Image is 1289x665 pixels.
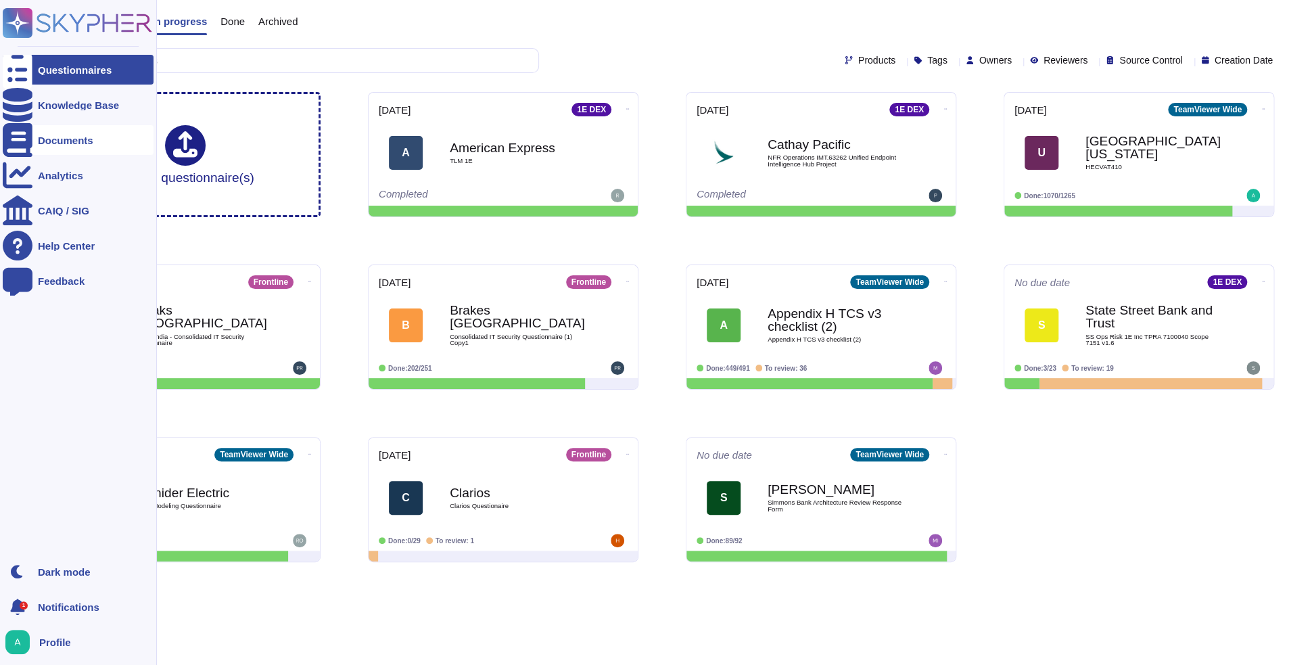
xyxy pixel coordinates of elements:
[450,486,585,499] b: Clarios
[38,170,83,181] div: Analytics
[1207,275,1247,289] div: 1E DEX
[611,189,624,202] img: user
[248,275,294,289] div: Frontline
[450,158,585,164] span: TLM 1E
[38,276,85,286] div: Feedback
[389,481,423,515] div: C
[1085,164,1221,170] span: HECVAT410
[850,275,929,289] div: TeamViewer Wide
[450,304,585,329] b: Brakes [GEOGRAPHIC_DATA]
[388,365,432,372] span: Done: 202/251
[5,630,30,654] img: user
[1014,105,1046,115] span: [DATE]
[388,537,421,545] span: Done: 0/29
[768,483,903,496] b: [PERSON_NAME]
[3,627,39,657] button: user
[379,189,544,202] div: Completed
[850,448,929,461] div: TeamViewer Wide
[389,308,423,342] div: B
[858,55,895,65] span: Products
[765,365,807,372] span: To review: 36
[697,450,752,460] span: No due date
[768,307,903,333] b: Appendix H TCS v3 checklist (2)
[611,534,624,547] img: user
[929,189,942,202] img: user
[293,361,306,375] img: user
[53,49,538,72] input: Search by keywords
[697,105,728,115] span: [DATE]
[116,125,254,184] div: Upload questionnaire(s)
[706,537,742,545] span: Done: 89/92
[3,55,154,85] a: Questionnaires
[768,336,903,343] span: Appendix H TCS v3 checklist (2)
[38,100,119,110] div: Knowledge Base
[1246,361,1260,375] img: user
[889,103,929,116] div: 1E DEX
[379,450,411,460] span: [DATE]
[450,141,585,154] b: American Express
[979,55,1012,65] span: Owners
[571,103,611,116] div: 1E DEX
[132,334,267,346] span: Breaks India - Consolidated IT Security Questionnaire
[929,534,942,547] img: user
[1025,136,1058,170] div: U
[38,135,93,145] div: Documents
[379,105,411,115] span: [DATE]
[1215,55,1273,65] span: Creation Date
[220,16,245,26] span: Done
[38,602,99,612] span: Notifications
[707,481,741,515] div: S
[293,534,306,547] img: user
[768,499,903,512] span: Simmons Bank Architecture Review Response Form
[38,241,95,251] div: Help Center
[132,486,267,499] b: Schnider Electric
[1085,304,1221,329] b: State Street Bank and Trust
[1168,103,1247,116] div: TeamViewer Wide
[706,365,750,372] span: Done: 449/491
[132,503,267,509] span: Threat Modeling Questionnaire
[3,90,154,120] a: Knowledge Base
[566,275,611,289] div: Frontline
[768,154,903,167] span: NFR Operations IMT.63262 Unified Endpoint Intelligence Hub Project
[3,125,154,155] a: Documents
[566,448,611,461] div: Frontline
[38,567,91,577] div: Dark mode
[450,503,585,509] span: Clarios Questionaire
[697,189,862,202] div: Completed
[1119,55,1182,65] span: Source Control
[707,136,741,170] img: Logo
[3,196,154,225] a: CAIQ / SIG
[707,308,741,342] div: A
[927,55,947,65] span: Tags
[258,16,298,26] span: Archived
[436,537,474,545] span: To review: 1
[38,206,89,216] div: CAIQ / SIG
[389,136,423,170] div: A
[1024,192,1075,200] span: Done: 1070/1265
[38,65,112,75] div: Questionnaires
[1024,365,1056,372] span: Done: 3/23
[450,334,585,346] span: Consolidated IT Security Questionnaire (1) Copy1
[151,16,207,26] span: In progress
[768,138,903,151] b: Cathay Pacific
[929,361,942,375] img: user
[132,304,267,329] b: Breaks [GEOGRAPHIC_DATA]
[697,277,728,288] span: [DATE]
[1071,365,1114,372] span: To review: 19
[611,361,624,375] img: user
[1044,55,1087,65] span: Reviewers
[214,448,294,461] div: TeamViewer Wide
[379,277,411,288] span: [DATE]
[3,231,154,260] a: Help Center
[1014,277,1070,288] span: No due date
[1025,308,1058,342] div: S
[1085,135,1221,160] b: [GEOGRAPHIC_DATA][US_STATE]
[20,601,28,610] div: 1
[3,266,154,296] a: Feedback
[3,160,154,190] a: Analytics
[1085,334,1221,346] span: SS Ops Risk 1E Inc TPRA 7100040 Scope 7151 v1.6
[1246,189,1260,202] img: user
[39,637,71,647] span: Profile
